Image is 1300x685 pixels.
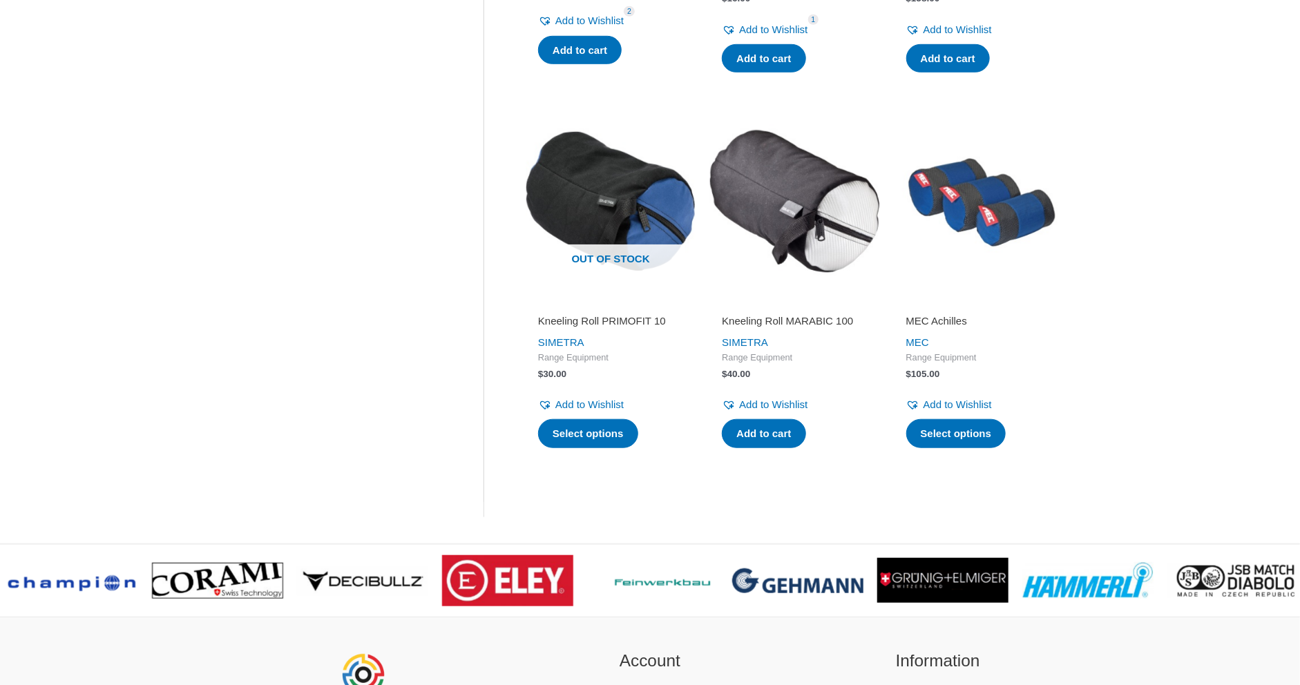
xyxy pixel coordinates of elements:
span: Add to Wishlist [739,398,807,410]
iframe: Customer reviews powered by Trustpilot [538,295,683,311]
a: Add to Wishlist [538,395,624,414]
a: Add to Wishlist [538,11,624,30]
a: MEC [906,336,929,348]
span: Add to Wishlist [555,398,624,410]
h2: Kneeling Roll PRIMOFIT 10 [538,314,683,328]
bdi: 105.00 [906,369,940,379]
a: Add to cart: “Plastic granulate” [722,44,805,73]
a: Select options for “MEC Achilles” [906,419,1006,448]
img: Kneeling Roll MARABIC 100 [709,116,879,286]
span: $ [906,369,912,379]
a: SIMETRA [722,336,768,348]
bdi: 40.00 [722,369,750,379]
a: Add to Wishlist [906,395,992,414]
span: 1 [808,15,819,25]
a: Kneeling Roll MARABIC 100 [722,314,867,333]
bdi: 30.00 [538,369,566,379]
a: Kneeling Roll PRIMOFIT 10 [538,314,683,333]
span: Add to Wishlist [924,23,992,35]
a: Out of stock [526,116,696,286]
span: $ [538,369,544,379]
a: Add to Wishlist [906,20,992,39]
h2: MEC Achilles [906,314,1051,328]
a: Add to cart: “Poster - Ivana Maksimovic kneeling position” [538,36,622,65]
span: Range Equipment [906,352,1051,364]
span: 2 [624,6,635,17]
span: Range Equipment [722,352,867,364]
span: $ [722,369,727,379]
a: Add to cart: “Kneeling Roll MARABIC 100” [722,419,805,448]
img: brand logo [442,555,573,606]
iframe: Customer reviews powered by Trustpilot [906,295,1051,311]
a: Add to Wishlist [722,20,807,39]
img: MEC Achilles [894,116,1064,286]
a: SIMETRA [538,336,584,348]
span: Range Equipment [538,352,683,364]
span: Out of stock [536,244,685,276]
h2: Kneeling Roll MARABIC 100 [722,314,867,328]
iframe: Customer reviews powered by Trustpilot [722,295,867,311]
span: Add to Wishlist [555,15,624,26]
img: Kneeling Roll PRIMOFIT 10 [526,116,696,286]
a: Select options for “Kneeling Roll PRIMOFIT 10” [538,419,638,448]
span: Add to Wishlist [739,23,807,35]
span: Add to Wishlist [924,398,992,410]
h2: Account [524,648,777,674]
h2: Information [811,648,1064,674]
a: Add to Wishlist [722,395,807,414]
a: Add to cart: “MEC Achilles x Thrasher” [906,44,990,73]
a: MEC Achilles [906,314,1051,333]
